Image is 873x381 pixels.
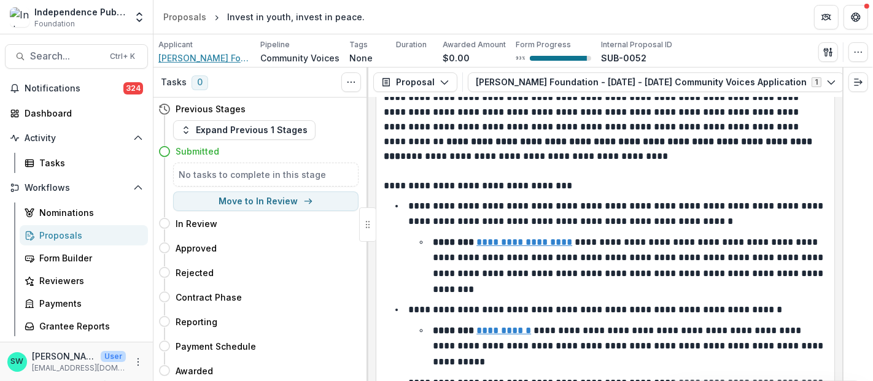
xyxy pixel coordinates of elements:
[443,52,470,64] p: $0.00
[601,52,646,64] p: SUB-0052
[39,297,138,310] div: Payments
[468,72,844,92] button: [PERSON_NAME] Foundation - [DATE] - [DATE] Community Voices Application1
[443,39,506,50] p: Awarded Amount
[176,145,219,158] h4: Submitted
[176,364,213,377] h4: Awarded
[5,79,148,98] button: Notifications324
[25,83,123,94] span: Notifications
[25,183,128,193] span: Workflows
[20,316,148,336] a: Grantee Reports
[227,10,365,23] div: Invest in youth, invest in peace.
[25,133,128,144] span: Activity
[848,72,868,92] button: Expand right
[176,340,256,353] h4: Payment Schedule
[101,351,126,362] p: User
[5,103,148,123] a: Dashboard
[260,52,340,64] p: Community Voices
[25,107,138,120] div: Dashboard
[373,72,457,92] button: Proposal
[131,5,148,29] button: Open entity switcher
[5,178,148,198] button: Open Workflows
[20,271,148,291] a: Reviewers
[176,266,214,279] h4: Rejected
[173,120,316,140] button: Expand Previous 1 Stages
[123,82,143,94] span: 324
[20,202,148,223] a: Nominations
[39,229,138,242] div: Proposals
[844,5,868,29] button: Get Help
[176,315,217,328] h4: Reporting
[107,50,138,63] div: Ctrl + K
[32,363,126,374] p: [EMAIL_ADDRESS][DOMAIN_NAME]
[396,39,427,50] p: Duration
[601,39,672,50] p: Internal Proposal ID
[173,191,359,211] button: Move to In Review
[11,358,24,366] div: Sherella WIlliams
[20,293,148,314] a: Payments
[176,217,217,230] h4: In Review
[176,102,246,115] h4: Previous Stages
[20,153,148,173] a: Tasks
[34,18,75,29] span: Foundation
[341,72,361,92] button: Toggle View Cancelled Tasks
[158,39,193,50] p: Applicant
[39,206,138,219] div: Nominations
[260,39,290,50] p: Pipeline
[516,54,525,63] p: 93 %
[349,52,373,64] p: None
[161,77,187,88] h3: Tasks
[10,7,29,27] img: Independence Public Media Foundation
[163,10,206,23] div: Proposals
[192,75,208,90] span: 0
[349,39,368,50] p: Tags
[39,156,138,169] div: Tasks
[20,248,148,268] a: Form Builder
[131,355,145,369] button: More
[158,8,211,26] a: Proposals
[158,8,370,26] nav: breadcrumb
[176,291,242,304] h4: Contract Phase
[814,5,839,29] button: Partners
[34,6,126,18] div: Independence Public Media Foundation
[516,39,571,50] p: Form Progress
[5,44,148,69] button: Search...
[5,128,148,148] button: Open Activity
[39,252,138,264] div: Form Builder
[32,350,96,363] p: [PERSON_NAME]
[30,50,103,62] span: Search...
[158,52,250,64] a: [PERSON_NAME] Foundation
[20,225,148,245] a: Proposals
[176,242,217,255] h4: Approved
[5,341,148,361] button: Open Documents
[39,274,138,287] div: Reviewers
[39,320,138,333] div: Grantee Reports
[179,168,353,181] h5: No tasks to complete in this stage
